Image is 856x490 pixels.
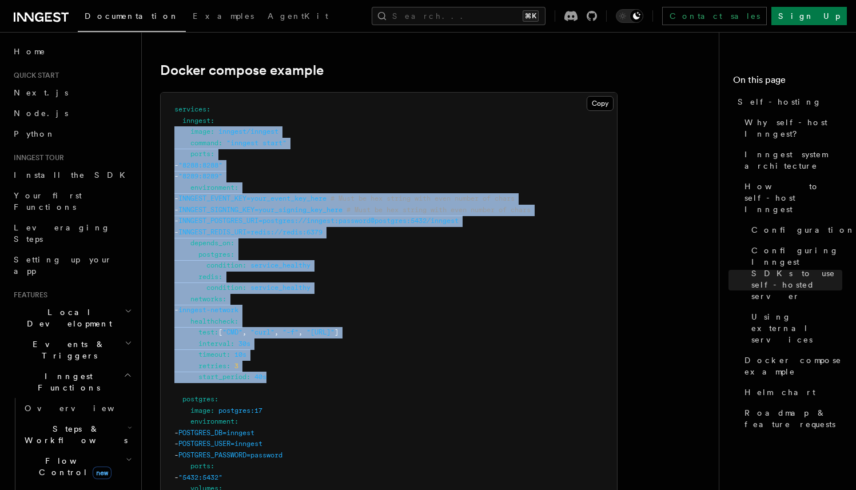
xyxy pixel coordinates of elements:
span: condition [206,284,242,292]
span: "-f" [282,328,298,336]
span: , [274,328,278,336]
a: Contact sales [662,7,767,25]
a: Inngest system architecture [740,144,842,176]
a: Leveraging Steps [9,217,134,249]
span: INNGEST_EVENT_KEY=your_event_key_here [178,194,327,202]
span: retries [198,362,226,370]
span: Leveraging Steps [14,223,110,244]
span: : [226,362,230,370]
span: Inngest system architecture [744,149,842,172]
span: image [190,128,210,136]
a: Helm chart [740,382,842,403]
span: "inngest start" [226,139,286,147]
span: POSTGRES_PASSWORD=password [178,451,282,459]
span: inngest-network [178,306,238,314]
span: condition [206,261,242,269]
span: - [174,451,178,459]
a: Configuring Inngest SDKs to use self-hosted server [747,240,842,306]
span: POSTGRES_USER=inngest [178,440,262,448]
span: : [230,250,234,258]
span: INNGEST_REDIS_URI=redis://redis:6379 [178,228,323,236]
span: Inngest Functions [9,371,124,393]
span: Steps & Workflows [20,423,128,446]
span: services [174,105,206,113]
span: test [198,328,214,336]
span: ports [190,462,210,470]
span: "8288:8288" [178,161,222,169]
span: : [246,373,250,381]
span: Docker compose example [744,354,842,377]
span: 10s [234,350,246,358]
span: - [174,473,178,481]
button: Steps & Workflows [20,419,134,451]
span: postgres [198,250,230,258]
span: : [214,395,218,403]
span: inngest/inngest [218,128,278,136]
span: Configuring Inngest SDKs to use self-hosted server [751,245,842,302]
span: Node.js [14,109,68,118]
h4: On this page [733,73,842,91]
span: "8289:8289" [178,172,222,180]
span: networks [190,295,222,303]
span: : [230,239,234,247]
span: Roadmap & feature requests [744,407,842,430]
span: environment [190,184,234,192]
a: Install the SDK [9,165,134,185]
span: Install the SDK [14,170,132,180]
span: healthcheck [190,317,234,325]
a: AgentKit [261,3,335,31]
span: ports [190,150,210,158]
a: Your first Functions [9,185,134,217]
span: timeout [198,350,226,358]
a: Self-hosting [733,91,842,112]
span: - [174,194,178,202]
span: : [230,340,234,348]
span: : [218,139,222,147]
kbd: ⌘K [523,10,539,22]
span: command [190,139,218,147]
span: Why self-host Inngest? [744,117,842,140]
span: : [210,117,214,125]
a: Documentation [78,3,186,32]
a: Configuration [747,220,842,240]
a: Home [9,41,134,62]
a: Docker compose example [740,350,842,382]
span: Documentation [85,11,179,21]
span: # Must be hex string with even number of chars [347,206,531,214]
span: new [93,467,112,479]
button: Local Development [9,302,134,334]
span: postgres [182,395,214,403]
span: Using external services [751,311,842,345]
span: Configuration [751,224,855,236]
span: Quick start [9,71,59,80]
span: # Must be hex string with even number of chars [331,194,515,202]
span: "curl" [250,328,274,336]
span: depends_on [190,239,230,247]
span: : [242,261,246,269]
span: image [190,407,210,415]
span: service_healthy [250,284,310,292]
span: 40s [254,373,266,381]
span: "5432:5432" [178,473,222,481]
button: Toggle dark mode [616,9,643,23]
span: interval [198,340,230,348]
a: Docker compose example [160,62,324,78]
span: Your first Functions [14,191,82,212]
a: Examples [186,3,261,31]
span: Setting up your app [14,255,112,276]
span: Self-hosting [738,96,822,107]
span: inngest [182,117,210,125]
span: POSTGRES_DB=inngest [178,429,254,437]
span: - [174,429,178,437]
span: How to self-host Inngest [744,181,842,215]
span: Next.js [14,88,68,97]
span: Helm chart [744,387,815,398]
span: Features [9,290,47,300]
button: Copy [587,96,614,111]
button: Inngest Functions [9,366,134,398]
span: : [214,328,218,336]
span: , [242,328,246,336]
a: Sign Up [771,7,847,25]
button: Search...⌘K [372,7,546,25]
a: Overview [20,398,134,419]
